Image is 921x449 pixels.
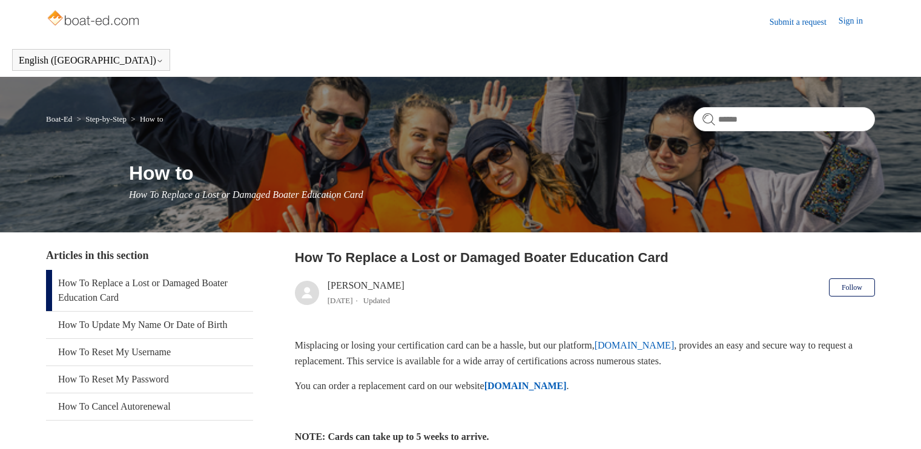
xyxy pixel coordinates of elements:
a: Boat-Ed [46,114,72,123]
p: Misplacing or losing your certification card can be a hassle, but our platform, , provides an eas... [295,338,875,369]
input: Search [693,107,875,131]
a: How To Reset My Password [46,366,253,393]
a: How To Cancel Autorenewal [46,393,253,420]
li: Boat-Ed [46,114,74,123]
time: 04/08/2025, 12:48 [328,296,353,305]
img: Boat-Ed Help Center home page [46,7,142,31]
li: Updated [363,296,390,305]
strong: NOTE: Cards can take up to 5 weeks to arrive. [295,431,489,442]
h2: How To Replace a Lost or Damaged Boater Education Card [295,247,875,267]
a: Submit a request [770,16,839,28]
a: Step-by-Step [85,114,127,123]
div: [PERSON_NAME] [328,278,404,307]
span: How To Replace a Lost or Damaged Boater Education Card [129,189,363,200]
span: You can order a replacement card on our website [295,381,484,391]
button: English ([GEOGRAPHIC_DATA]) [19,55,163,66]
span: . [567,381,569,391]
span: Articles in this section [46,249,148,261]
button: Follow Article [829,278,875,297]
a: How to [140,114,163,123]
a: How To Replace a Lost or Damaged Boater Education Card [46,270,253,311]
a: Sign in [839,15,875,29]
h1: How to [129,159,875,188]
a: [DOMAIN_NAME] [484,381,567,391]
li: Step-by-Step [74,114,129,123]
div: Chat Support [843,408,913,440]
a: How To Update My Name Or Date of Birth [46,312,253,338]
li: How to [128,114,163,123]
a: How To Reset My Username [46,339,253,365]
a: [DOMAIN_NAME] [595,340,675,350]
